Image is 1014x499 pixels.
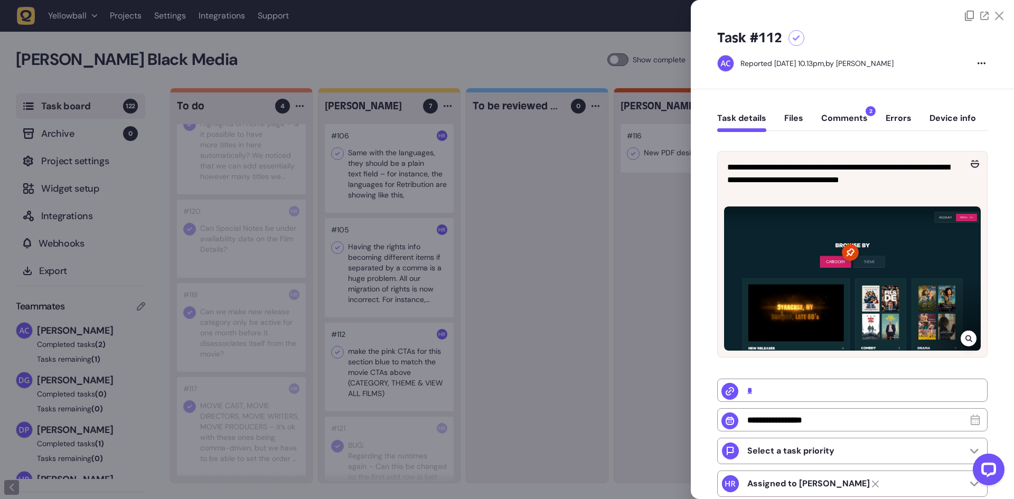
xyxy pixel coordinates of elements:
[821,113,868,132] button: Comments
[718,55,734,71] img: Ameet Chohan
[866,106,876,116] span: 2
[886,113,912,132] button: Errors
[717,113,766,132] button: Task details
[747,446,834,456] p: Select a task priority
[929,113,976,132] button: Device info
[740,59,825,68] div: Reported [DATE] 10.13pm,
[740,58,894,69] div: by [PERSON_NAME]
[964,449,1009,494] iframe: LiveChat chat widget
[747,478,870,489] strong: Harry Robinson
[717,30,782,46] h5: Task #112
[784,113,803,132] button: Files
